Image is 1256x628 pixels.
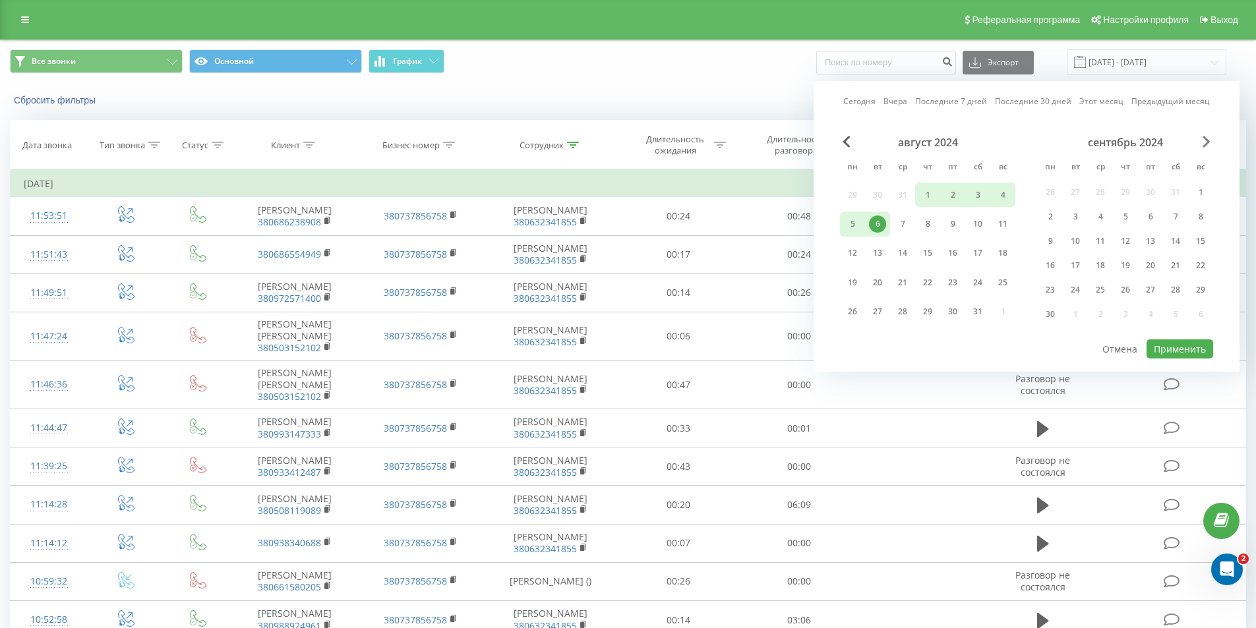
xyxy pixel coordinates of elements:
a: 380632341855 [514,466,577,478]
a: 380503152102 [258,341,321,354]
td: 00:00 [739,360,860,409]
div: чт 5 сент. 2024 г. [1113,207,1138,227]
a: 380737856758 [384,210,447,222]
span: График [393,57,422,66]
div: чт 8 авг. 2024 г. [915,212,940,236]
div: 10 [1067,233,1084,250]
div: 6 [869,215,886,233]
div: сб 31 авг. 2024 г. [965,300,990,324]
button: Экспорт [963,51,1034,74]
div: 5 [844,215,861,233]
button: Все звонки [10,49,183,73]
div: 14 [1167,233,1184,250]
div: пт 9 авг. 2024 г. [940,212,965,236]
a: 380737856758 [384,378,447,391]
div: пн 5 авг. 2024 г. [840,212,865,236]
div: вс 4 авг. 2024 г. [990,183,1015,207]
div: 28 [1167,281,1184,299]
div: вт 24 сент. 2024 г. [1063,280,1088,300]
div: 20 [869,274,886,291]
a: 380737856758 [384,614,447,626]
div: 11:39:25 [24,453,75,479]
div: сб 28 сент. 2024 г. [1163,280,1188,300]
abbr: вторник [1065,158,1085,178]
div: 17 [969,244,986,262]
a: 380737856758 [384,248,447,260]
div: 2 [944,186,961,204]
a: 380737856758 [384,498,447,511]
div: чт 12 сент. 2024 г. [1113,231,1138,251]
div: чт 22 авг. 2024 г. [915,270,940,295]
div: 31 [969,303,986,320]
div: вс 25 авг. 2024 г. [990,270,1015,295]
a: 380632341855 [514,254,577,266]
span: 2 [1238,554,1249,564]
div: 11:46:36 [24,372,75,397]
td: 00:24 [739,235,860,273]
abbr: понедельник [1040,158,1060,178]
a: 380933412487 [258,466,321,478]
td: [PERSON_NAME] () [483,562,618,600]
div: 17 [1067,257,1084,274]
abbr: среда [1091,158,1110,178]
td: [PERSON_NAME] [232,409,357,447]
a: 380503152102 [258,390,321,403]
span: Реферальная программа [972,14,1080,25]
a: 380632341855 [514,428,577,440]
div: пн 9 сент. 2024 г. [1038,231,1063,251]
a: 380661580205 [258,581,321,593]
span: Previous Month [843,136,851,148]
div: сб 3 авг. 2024 г. [965,183,990,207]
input: Поиск по номеру [816,51,956,74]
a: Последние 7 дней [915,95,987,107]
div: 27 [869,303,886,320]
td: 00:00 [739,312,860,360]
div: 15 [1192,233,1209,250]
td: [DATE] [11,171,1246,197]
a: 380632341855 [514,292,577,304]
div: сб 24 авг. 2024 г. [965,270,990,295]
abbr: суббота [1166,158,1185,178]
div: ср 4 сент. 2024 г. [1088,207,1113,227]
span: Разговор не состоялся [1015,372,1070,397]
div: пн 26 авг. 2024 г. [840,300,865,324]
td: [PERSON_NAME] [PERSON_NAME] [232,312,357,360]
div: вс 11 авг. 2024 г. [990,212,1015,236]
a: 380632341855 [514,542,577,555]
a: 380737856758 [384,286,447,299]
a: 380993147333 [258,428,321,440]
div: Сотрудник [520,140,564,151]
div: 1 [919,186,936,204]
div: август 2024 [840,136,1015,149]
div: 13 [869,244,886,262]
div: 30 [1042,306,1059,323]
div: 30 [944,303,961,320]
div: вт 3 сент. 2024 г. [1063,207,1088,227]
div: 10 [969,215,986,233]
div: Тип звонка [100,140,145,151]
div: вт 27 авг. 2024 г. [865,300,890,324]
td: 00:06 [618,312,739,360]
abbr: вторник [868,158,887,178]
abbr: воскресенье [1191,158,1211,178]
div: Дата звонка [22,140,72,151]
button: График [369,49,444,73]
div: Бизнес номер [382,140,440,151]
td: 00:26 [739,273,860,312]
div: 3 [1067,208,1084,225]
div: пт 23 авг. 2024 г. [940,270,965,295]
td: [PERSON_NAME] [232,197,357,235]
td: 00:01 [739,409,860,447]
div: пт 27 сент. 2024 г. [1138,280,1163,300]
div: пн 12 авг. 2024 г. [840,241,865,266]
span: Выход [1211,14,1238,25]
td: [PERSON_NAME] [232,447,357,486]
div: 9 [1042,233,1059,250]
td: [PERSON_NAME] [232,562,357,600]
td: [PERSON_NAME] [PERSON_NAME] [232,360,357,409]
td: 00:24 [618,197,739,235]
div: 5 [1117,208,1134,225]
div: 28 [894,303,911,320]
div: пн 19 авг. 2024 г. [840,270,865,295]
div: пт 6 сент. 2024 г. [1138,207,1163,227]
